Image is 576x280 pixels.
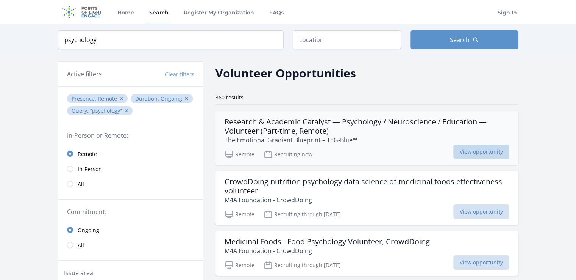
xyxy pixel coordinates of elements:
[98,95,117,102] span: Remote
[453,255,509,270] span: View opportunity
[67,69,102,79] h3: Active filters
[215,231,518,276] a: Medicinal Foods - Food Psychology Volunteer, CrowdDoing M4A Foundation - CrowdDoing Remote Recrui...
[225,117,509,135] h3: Research & Academic Catalyst — Psychology / Neuroscience / Education — Volunteer (Part-time, Remote)
[453,204,509,219] span: View opportunity
[64,268,93,277] legend: Issue area
[67,131,194,140] legend: In-Person or Remote:
[135,95,161,102] span: Duration :
[215,94,244,101] span: 360 results
[215,111,518,165] a: Research & Academic Catalyst — Psychology / Neuroscience / Education — Volunteer (Part-time, Remo...
[58,238,203,253] a: All
[124,107,129,115] button: ✕
[67,207,194,216] legend: Commitment:
[58,222,203,238] a: Ongoing
[72,107,90,114] span: Query :
[58,146,203,161] a: Remote
[58,176,203,192] a: All
[225,135,509,145] p: The Emotional Gradient Blueprint – TEG-Blue™
[72,95,98,102] span: Presence :
[453,145,509,159] span: View opportunity
[119,95,124,102] button: ✕
[225,150,254,159] p: Remote
[450,35,470,44] span: Search
[161,95,182,102] span: Ongoing
[184,95,189,102] button: ✕
[78,181,84,188] span: All
[225,210,254,219] p: Remote
[215,171,518,225] a: CrowdDoing nutrition psychology data science of medicinal foods effectiveness volunteer M4A Found...
[78,165,102,173] span: In-Person
[165,71,194,78] button: Clear filters
[225,246,430,255] p: M4A Foundation - CrowdDoing
[225,237,430,246] h3: Medicinal Foods - Food Psychology Volunteer, CrowdDoing
[410,30,518,49] button: Search
[58,161,203,176] a: In-Person
[225,177,509,195] h3: CrowdDoing nutrition psychology data science of medicinal foods effectiveness volunteer
[78,242,84,249] span: All
[225,195,509,204] p: M4A Foundation - CrowdDoing
[264,150,312,159] p: Recruiting now
[215,64,356,82] h2: Volunteer Opportunities
[225,261,254,270] p: Remote
[293,30,401,49] input: Location
[264,261,341,270] p: Recruiting through [DATE]
[264,210,341,219] p: Recruiting through [DATE]
[78,150,97,158] span: Remote
[90,107,122,114] q: psychology
[78,227,99,234] span: Ongoing
[58,30,284,49] input: Keyword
